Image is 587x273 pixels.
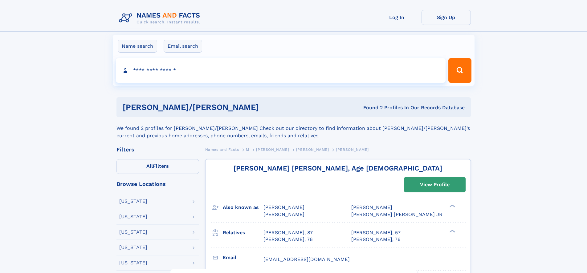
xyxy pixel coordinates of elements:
[164,40,202,53] label: Email search
[448,204,455,208] div: ❯
[336,147,369,152] span: [PERSON_NAME]
[448,58,471,83] button: Search Button
[223,202,263,213] h3: Also known as
[296,147,329,152] span: [PERSON_NAME]
[123,103,311,111] h1: [PERSON_NAME]/[PERSON_NAME]
[119,245,147,250] div: [US_STATE]
[119,260,147,265] div: [US_STATE]
[263,256,350,262] span: [EMAIL_ADDRESS][DOMAIN_NAME]
[223,227,263,238] h3: Relatives
[146,163,153,169] span: All
[351,236,401,243] a: [PERSON_NAME], 76
[448,229,455,233] div: ❯
[263,236,313,243] a: [PERSON_NAME], 76
[256,146,289,153] a: [PERSON_NAME]
[116,10,205,26] img: Logo Names and Facts
[119,214,147,219] div: [US_STATE]
[263,204,304,210] span: [PERSON_NAME]
[118,40,157,53] label: Name search
[234,164,442,172] a: [PERSON_NAME] [PERSON_NAME], Age [DEMOGRAPHIC_DATA]
[351,229,401,236] a: [PERSON_NAME], 57
[246,147,249,152] span: M
[116,147,199,152] div: Filters
[351,204,392,210] span: [PERSON_NAME]
[263,229,313,236] a: [PERSON_NAME], 87
[372,10,422,25] a: Log In
[223,252,263,263] h3: Email
[246,146,249,153] a: M
[205,146,239,153] a: Names and Facts
[422,10,471,25] a: Sign Up
[256,147,289,152] span: [PERSON_NAME]
[116,58,446,83] input: search input
[420,178,450,192] div: View Profile
[116,159,199,174] label: Filters
[119,199,147,204] div: [US_STATE]
[263,211,304,217] span: [PERSON_NAME]
[119,230,147,235] div: [US_STATE]
[351,211,442,217] span: [PERSON_NAME] [PERSON_NAME] JR
[404,177,465,192] a: View Profile
[116,181,199,187] div: Browse Locations
[311,104,465,111] div: Found 2 Profiles In Our Records Database
[296,146,329,153] a: [PERSON_NAME]
[116,117,471,139] div: We found 2 profiles for [PERSON_NAME]/[PERSON_NAME] Check out our directory to find information a...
